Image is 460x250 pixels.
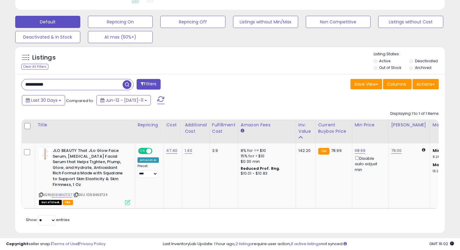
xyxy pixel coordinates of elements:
[391,122,427,128] div: [PERSON_NAME]
[241,153,291,159] div: 15% for > $10
[429,241,454,247] span: 2025-08-11 16:02 GMT
[433,162,443,168] b: Max:
[355,122,386,128] div: Min Price
[138,164,159,178] div: Preset:
[298,148,311,153] div: 142.20
[39,200,62,205] span: All listings that are currently out of stock and unavailable for purchase on Amazon
[26,217,70,223] span: Show: entries
[163,241,454,247] div: Last InventoryLab Update: 1 hour ago, require user action, not synced.
[387,81,406,87] span: Columns
[212,122,235,135] div: Fulfillment Cost
[350,79,382,89] button: Save View
[433,148,442,153] b: Min:
[374,51,445,57] p: Listing States:
[383,79,412,89] button: Columns
[291,241,321,247] a: 6 active listings
[415,58,438,63] label: Deactivated
[52,241,78,247] a: Terms of Use
[241,148,291,153] div: 8% for <= $10
[241,166,281,171] b: Reduced Prof. Rng.
[241,159,291,164] div: $0.30 min
[355,155,384,173] div: Disable auto adjust min
[306,16,371,28] button: Non Competitive
[137,79,160,90] button: Filters
[39,148,130,204] div: ASIN:
[88,16,153,28] button: Repricing On
[318,122,350,135] div: Current Buybox Price
[6,241,106,247] div: seller snap | |
[331,148,342,153] span: 78.99
[379,58,390,63] label: Active
[32,53,56,62] h5: Listings
[21,64,48,70] div: Clear All Filters
[378,16,443,28] button: Listings without Cost
[379,65,401,70] label: Out of Stock
[413,79,439,89] button: Actions
[63,200,73,205] span: FBA
[152,149,161,154] span: OFF
[241,122,293,128] div: Amazon Fees
[37,122,132,128] div: Title
[241,128,244,134] small: Amazon Fees.
[6,241,28,247] strong: Copyright
[22,95,65,105] button: Last 30 Days
[355,148,366,154] a: 68.69
[415,65,431,70] label: Archived
[73,192,107,197] span: | SKU: 1069463724
[166,122,179,128] div: Cost
[166,148,177,154] a: 47.40
[160,16,225,28] button: Repricing Off
[391,148,402,154] a: 79.00
[88,31,153,43] button: At max (50%+)
[318,148,329,155] small: FBA
[138,157,159,163] div: Amazon AI
[15,31,80,43] button: Deactivated & In Stock
[66,98,94,104] span: Compared to:
[185,122,207,135] div: Additional Cost
[139,149,146,154] span: ON
[235,241,252,247] a: 2 listings
[241,171,291,176] div: $10.01 - $10.83
[79,241,106,247] a: Privacy Policy
[212,148,233,153] div: 3.9
[138,122,161,128] div: Repricing
[390,111,439,117] div: Displaying 1 to 1 of 1 items
[96,95,151,105] button: Jun-12 - [DATE]-11
[185,148,192,154] a: 1.40
[233,16,298,28] button: Listings without Min/Max
[15,16,80,28] button: Default
[31,97,57,103] span: Last 30 Days
[106,97,143,103] span: Jun-12 - [DATE]-11
[298,122,313,135] div: Inv. value
[51,192,72,197] a: B0B4BNZDST
[39,148,51,160] img: 31KqGYRD7AL._SL40_.jpg
[53,148,127,189] b: JLO BEAUTY That JLo Glow Face Serum, [MEDICAL_DATA] Facial Serum that Helps Tighten, Plump, Glow,...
